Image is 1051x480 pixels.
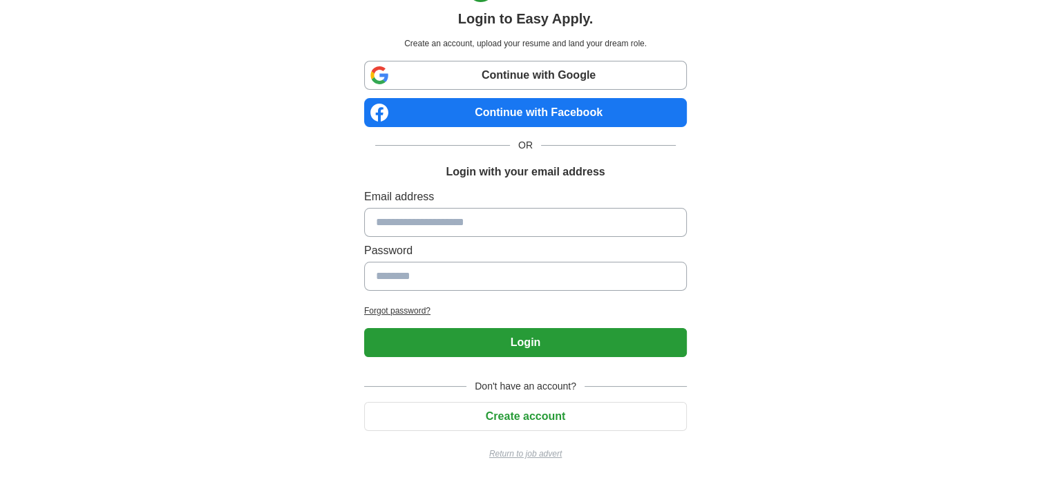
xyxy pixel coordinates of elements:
a: Create account [364,410,687,422]
label: Password [364,242,687,259]
h1: Login with your email address [446,164,605,180]
button: Create account [364,402,687,431]
a: Forgot password? [364,305,687,317]
a: Continue with Facebook [364,98,687,127]
span: OR [510,138,541,153]
button: Login [364,328,687,357]
h1: Login to Easy Apply. [458,8,594,29]
p: Create an account, upload your resume and land your dream role. [367,37,684,50]
a: Return to job advert [364,448,687,460]
a: Continue with Google [364,61,687,90]
span: Don't have an account? [466,379,585,394]
label: Email address [364,189,687,205]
